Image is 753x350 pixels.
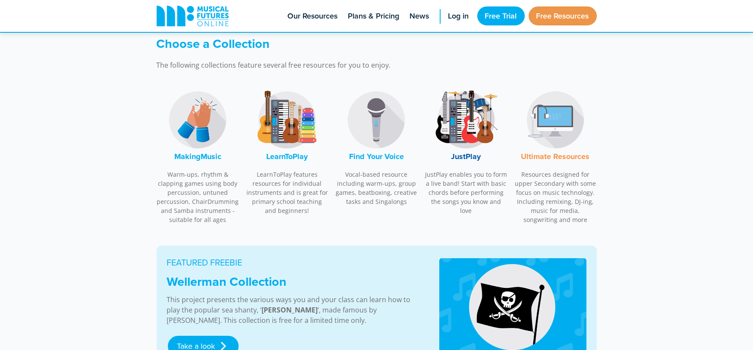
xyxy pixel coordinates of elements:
[288,10,338,22] span: Our Resources
[157,83,239,229] a: MakingMusic LogoMakingMusic Warm-ups, rhythm & clapping games using body percussion, untuned perc...
[262,305,318,315] strong: [PERSON_NAME]
[157,170,239,224] p: Warm-ups, rhythm & clapping games using body percussion, untuned percussion, ChairDrumming and Sa...
[434,87,498,152] img: JustPlay Logo
[246,83,329,220] a: LearnToPlay LogoLearnToPlay LearnToPlay features resources for individual instruments and is grea...
[167,256,419,269] p: FEATURED FREEBIE
[529,6,597,25] a: Free Resources
[167,272,287,291] strong: Wellerman Collection
[410,10,429,22] span: News
[255,87,319,152] img: LearnToPlay Logo
[514,83,597,229] a: Music Technology LogoUltimate Resources Resources designed for upper Secondary with some focus on...
[157,36,493,51] h3: Choose a Collection
[335,83,418,211] a: Find Your Voice LogoFind Your Voice Vocal-based resource including warm-ups, group games, beatbox...
[266,151,308,162] font: LearnToPlay
[165,87,230,152] img: MakingMusic Logo
[448,10,469,22] span: Log in
[157,60,493,70] p: The following collections feature several free resources for you to enjoy.
[523,87,588,152] img: Music Technology Logo
[521,151,589,162] font: Ultimate Resources
[348,10,400,22] span: Plans & Pricing
[335,170,418,206] p: Vocal-based resource including warm-ups, group games, beatboxing, creative tasks and Singalongs
[425,170,507,215] p: JustPlay enables you to form a live band! Start with basic chords before performing the songs you...
[344,87,409,152] img: Find Your Voice Logo
[477,6,525,25] a: Free Trial
[349,151,404,162] font: Find Your Voice
[425,83,507,220] a: JustPlay LogoJustPlay JustPlay enables you to form a live band! Start with basic chords before pe...
[451,151,481,162] font: JustPlay
[167,294,419,325] p: This project presents the various ways you and your class can learn how to play the popular sea s...
[514,170,597,224] p: Resources designed for upper Secondary with some focus on music technology. Including remixing, D...
[174,151,221,162] font: MakingMusic
[246,170,329,215] p: LearnToPlay features resources for individual instruments and is great for primary school teachin...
